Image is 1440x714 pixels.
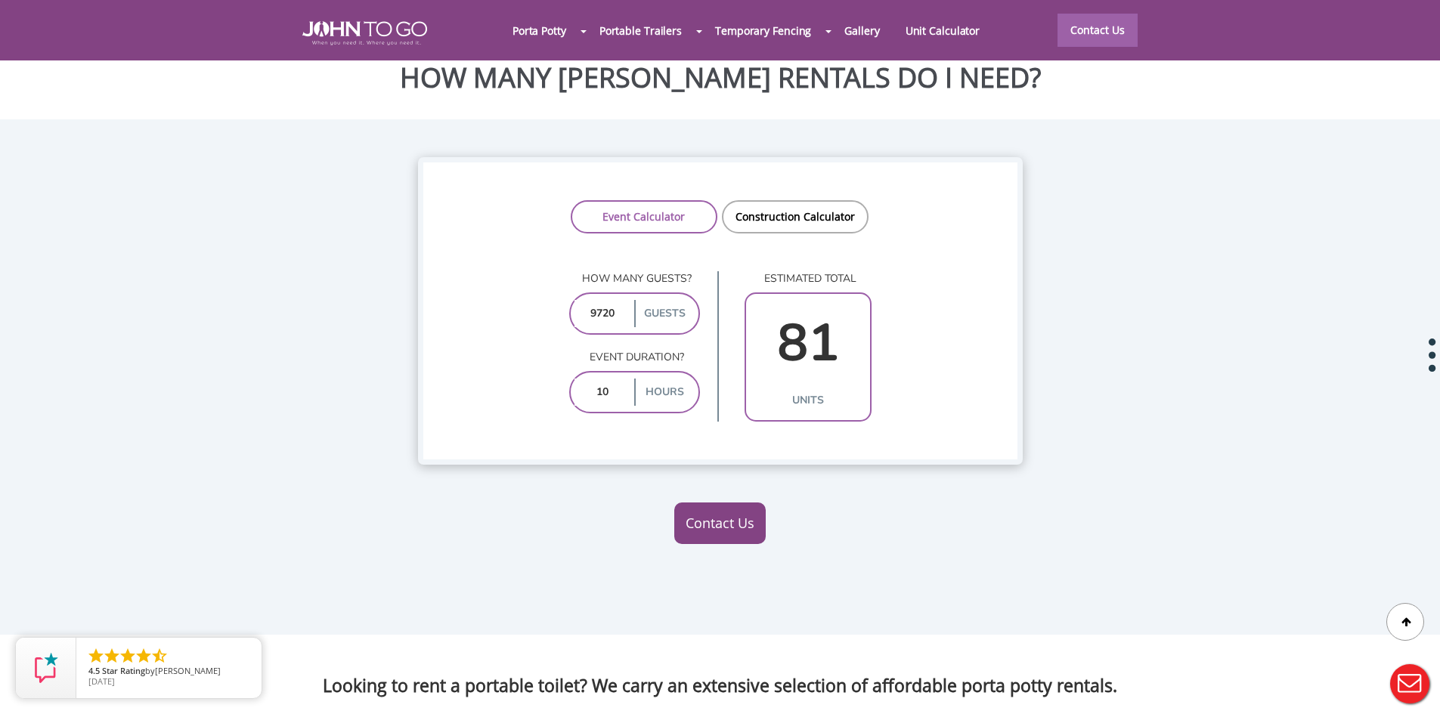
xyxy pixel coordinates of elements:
label: guests [634,300,695,327]
a: Construction Calculator [722,200,869,233]
a: Temporary Fencing [702,14,824,47]
h2: HOW MANY [PERSON_NAME] RENTALS DO I NEED? [11,63,1429,93]
input: 0 [750,300,866,387]
label: units [750,387,866,414]
p: Event duration? [569,350,700,365]
img: Review Rating [31,653,61,683]
a: Portable Trailers [587,14,695,47]
li:  [119,647,137,665]
img: JOHN to go [302,21,427,45]
button: Live Chat [1380,654,1440,714]
input: 0 [574,379,631,406]
a: Contact Us [1058,14,1138,47]
a: Porta Potty [500,14,579,47]
a: Event Calculator [571,200,717,233]
span: Star Rating [102,665,145,676]
li:  [103,647,121,665]
span: by [88,666,249,677]
span: [PERSON_NAME] [155,665,221,676]
a: Contact Us [674,502,766,545]
li:  [150,647,169,665]
li:  [87,647,105,665]
label: hours [634,379,695,406]
span: 4.5 [88,665,100,676]
span: [DATE] [88,675,115,687]
p: How many guests? [569,271,700,286]
a: Gallery [831,14,892,47]
li:  [135,647,153,665]
p: estimated total [745,271,872,286]
a: Unit Calculator [893,14,993,47]
input: 0 [574,300,631,327]
h3: Looking to rent a portable toilet? We carry an extensive selection of affordable porta potty rent... [11,650,1429,695]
